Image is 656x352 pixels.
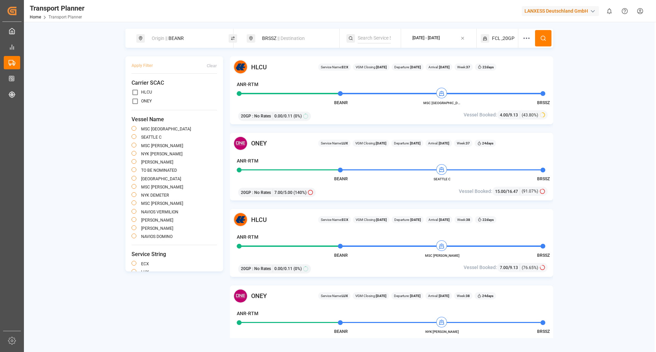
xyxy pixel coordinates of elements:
[482,65,494,69] b: 22 days
[376,294,386,298] b: [DATE]
[500,265,508,270] span: 7.00
[482,218,494,222] b: 22 days
[237,310,258,317] h4: ANR-RTM
[321,217,348,222] span: Service Name:
[141,210,178,214] label: NAVIOS VERMILION
[522,188,538,194] span: (91.07%)
[457,141,470,146] span: Week:
[141,218,173,222] label: [PERSON_NAME]
[423,253,461,258] span: MSC [PERSON_NAME]
[342,65,348,69] b: ECX
[492,35,501,42] span: FCL
[464,264,497,271] span: Vessel Booked:
[466,65,470,69] b: 37
[409,141,421,145] b: [DATE]
[355,293,386,298] span: VGM Closing:
[537,177,550,181] span: BRSSZ
[466,141,470,145] b: 37
[423,100,461,105] span: MSC [GEOGRAPHIC_DATA]
[251,62,267,72] span: HLCU
[141,144,183,148] label: MSC [PERSON_NAME]
[537,253,550,258] span: BRSSZ
[148,32,221,45] div: BEANR
[500,113,508,117] span: 4.00
[394,65,421,70] span: Departure:
[30,15,41,19] a: Home
[132,250,217,258] span: Service String
[522,4,602,17] button: LANXESS Deutschland GmbH
[277,36,305,41] span: || Destination
[258,32,332,45] div: BRSSZ
[394,293,421,298] span: Departure:
[233,289,248,303] img: Carrier
[342,218,348,222] b: ECX
[141,135,162,139] label: SEATTLE C
[457,293,470,298] span: Week:
[237,81,258,88] h4: ANR-RTM
[423,329,461,334] span: NYK [PERSON_NAME]
[293,113,302,119] span: (0%)
[152,36,167,41] span: Origin ||
[241,113,251,119] span: 20GP
[141,185,183,189] label: MSC [PERSON_NAME]
[141,152,182,156] label: NYK [PERSON_NAME]
[293,189,306,196] span: (140%)
[141,193,169,197] label: NYK DEMETER
[132,115,217,124] span: Vessel Name
[423,177,461,182] span: SEATTLE C
[293,266,302,272] span: (0%)
[141,201,183,206] label: MSC [PERSON_NAME]
[251,215,267,224] span: HLCU
[251,291,267,300] span: ONEY
[409,294,421,298] b: [DATE]
[537,329,550,334] span: BRSSZ
[274,189,292,196] span: 7.00 / 5.00
[356,65,387,70] span: VGM Closing:
[510,265,518,270] span: 9.13
[342,141,348,145] b: LUX
[252,266,271,272] span: : No Rates
[321,65,348,70] span: Service Name:
[141,226,173,230] label: [PERSON_NAME]
[500,264,520,271] div: /
[251,139,267,148] span: ONEY
[428,293,449,298] span: Arrival:
[502,35,515,42] span: ,20GP
[321,293,348,298] span: Service Name:
[141,168,177,172] label: TO BE NOMINATED
[334,177,348,181] span: BEANR
[141,235,173,239] label: NAVIOS DOMINO
[405,32,472,45] button: [DATE] - [DATE]
[507,189,518,194] span: 16.47
[438,218,450,222] b: [DATE]
[410,65,421,69] b: [DATE]
[457,65,470,70] span: Week:
[207,62,217,69] div: Clear
[482,294,493,298] b: 24 days
[141,270,149,274] label: LUX
[495,188,520,195] div: /
[466,294,470,298] b: 38
[274,266,292,272] span: 0.00 / 0.11
[376,141,386,145] b: [DATE]
[410,218,421,222] b: [DATE]
[412,35,440,41] div: [DATE] - [DATE]
[334,329,348,334] span: BEANR
[394,141,421,146] span: Departure:
[141,99,152,103] label: ONEY
[428,217,450,222] span: Arrival:
[438,141,449,145] b: [DATE]
[356,217,387,222] span: VGM Closing:
[241,266,251,272] span: 20GP
[376,218,387,222] b: [DATE]
[522,112,538,118] span: (43.80%)
[233,136,248,151] img: Carrier
[141,90,152,94] label: HLCU
[30,3,84,13] div: Transport Planner
[376,65,387,69] b: [DATE]
[241,189,251,196] span: 20GP
[141,262,149,266] label: ECX
[466,218,470,222] b: 38
[358,33,391,43] input: Search Service String
[602,3,617,19] button: show 0 new notifications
